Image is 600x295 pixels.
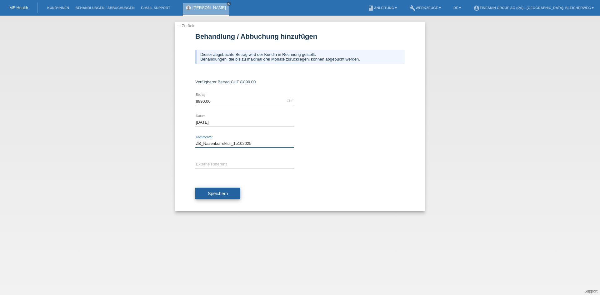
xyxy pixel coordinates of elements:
i: book [368,5,374,11]
span: CHF 8'890.00 [231,80,256,84]
a: DE ▾ [450,6,464,10]
a: Support [584,289,597,293]
a: ← Zurück [177,23,194,28]
a: account_circleFineSkin Group AG (0%) - [GEOGRAPHIC_DATA], Bleicherweg ▾ [470,6,597,10]
button: Speichern [195,188,240,199]
i: build [409,5,416,11]
div: Dieser abgebuchte Betrag wird der Kundin in Rechnung gestellt. Behandlungen, die bis zu maximal d... [195,50,405,64]
div: Verfügbarer Betrag: [195,80,405,84]
div: CHF [287,99,294,103]
h1: Behandlung / Abbuchung hinzufügen [195,32,405,40]
a: Behandlungen / Abbuchungen [72,6,138,10]
a: Kund*innen [44,6,72,10]
a: buildWerkzeuge ▾ [406,6,444,10]
a: MF Health [9,5,28,10]
i: account_circle [473,5,480,11]
i: close [227,2,230,5]
span: Speichern [208,191,228,196]
a: E-Mail Support [138,6,173,10]
a: bookAnleitung ▾ [365,6,400,10]
a: close [227,2,231,6]
a: [PERSON_NAME] [192,5,226,10]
